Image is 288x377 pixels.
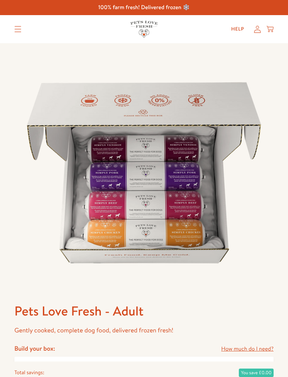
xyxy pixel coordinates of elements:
summary: Translation missing: en.sections.header.menu [9,20,27,38]
iframe: Gorgias live chat messenger [256,347,281,370]
h1: Pets Love Fresh - Adult [14,303,274,319]
a: How much do I need? [221,344,274,354]
img: Pets Love Fresh - Adult [14,43,274,303]
img: Pets Love Fresh [130,21,158,37]
p: Gently cooked, complete dog food, delivered frozen fresh! [14,325,274,336]
h4: Build your box: [14,344,55,352]
a: Help [225,22,250,36]
span: Total savings: [14,368,44,377]
span: You save £0.00 [239,369,274,377]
